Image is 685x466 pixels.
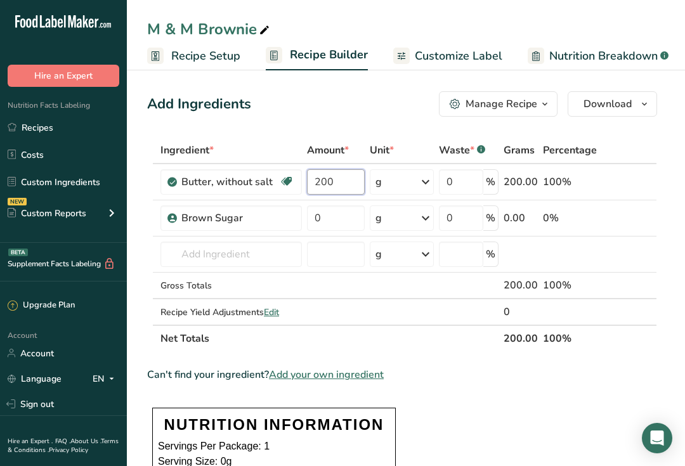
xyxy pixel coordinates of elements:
div: Brown Sugar [181,210,294,226]
span: Percentage [543,143,597,158]
div: EN [93,371,119,386]
a: Terms & Conditions . [8,437,119,455]
a: FAQ . [55,437,70,446]
div: NUTRITION INFORMATION [158,413,390,436]
span: Download [584,96,632,112]
button: Hire an Expert [8,65,119,87]
div: M & M Brownie [147,18,272,41]
span: Grams [504,143,535,158]
div: NEW [8,198,27,205]
button: Download [568,91,657,117]
div: g [375,174,382,190]
a: Recipe Setup [147,42,240,70]
a: Customize Label [393,42,502,70]
div: 100% [543,174,597,190]
a: Language [8,368,62,390]
span: Amount [307,143,349,158]
span: Add your own ingredient [269,367,384,382]
a: About Us . [70,437,101,446]
div: Can't find your ingredient? [147,367,657,382]
div: 0 [504,304,538,320]
span: Recipe Builder [290,46,368,63]
span: Unit [370,143,394,158]
input: Add Ingredient [160,242,302,267]
div: Butter, without salt [181,174,279,190]
div: g [375,247,382,262]
th: 100% [540,325,599,351]
button: Manage Recipe [439,91,558,117]
span: Customize Label [415,48,502,65]
div: Servings Per Package: 1 [158,439,390,454]
div: 0% [543,210,597,226]
div: g [375,210,382,226]
a: Recipe Builder [266,41,368,71]
div: 200.00 [504,174,538,190]
a: Hire an Expert . [8,437,53,446]
div: Open Intercom Messenger [642,423,672,453]
div: Add Ingredients [147,94,251,115]
div: Upgrade Plan [8,299,75,312]
span: Nutrition Breakdown [549,48,658,65]
div: 200.00 [504,278,538,293]
th: 200.00 [501,325,540,351]
span: Recipe Setup [171,48,240,65]
a: Privacy Policy [49,446,88,455]
a: Nutrition Breakdown [528,42,669,70]
span: Edit [264,306,279,318]
div: 100% [543,278,597,293]
div: Manage Recipe [466,96,537,112]
div: Waste [439,143,485,158]
span: Ingredient [160,143,214,158]
div: 0.00 [504,210,538,226]
div: Recipe Yield Adjustments [160,306,302,319]
div: Custom Reports [8,207,86,220]
div: BETA [8,249,28,256]
th: Net Totals [158,325,501,351]
div: Gross Totals [160,279,302,292]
